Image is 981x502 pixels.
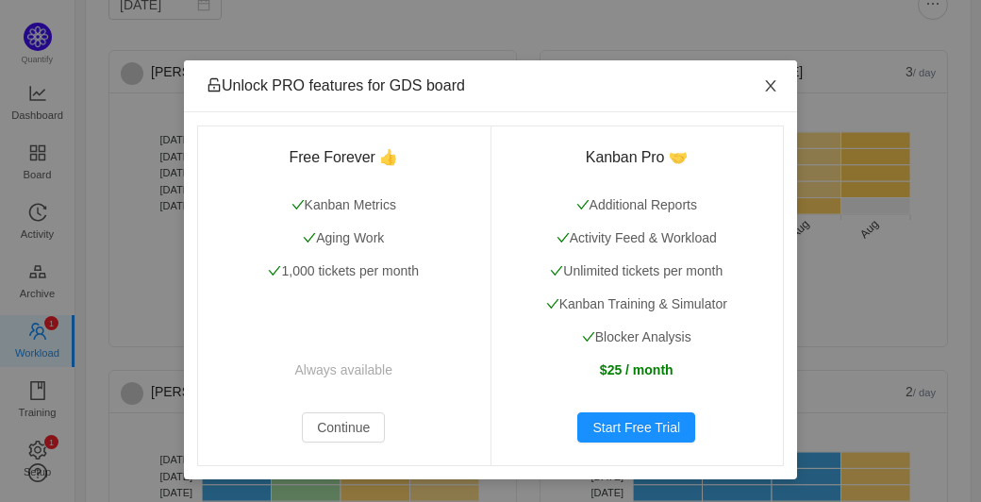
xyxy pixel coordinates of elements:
[302,412,385,443] button: Continue
[220,148,468,167] h3: Free Forever 👍
[513,261,761,281] p: Unlimited tickets per month
[207,77,222,92] i: icon: unlock
[744,60,797,113] button: Close
[577,412,695,443] button: Start Free Trial
[557,231,570,244] i: icon: check
[550,264,563,277] i: icon: check
[303,231,316,244] i: icon: check
[291,198,305,211] i: icon: check
[268,263,419,278] span: 1,000 tickets per month
[600,362,673,377] strong: $25 / month
[513,148,761,167] h3: Kanban Pro 🤝
[268,264,281,277] i: icon: check
[513,294,761,314] p: Kanban Training & Simulator
[582,330,595,343] i: icon: check
[207,77,465,93] span: Unlock PRO features for GDS board
[220,195,468,215] p: Kanban Metrics
[763,78,778,93] i: icon: close
[220,360,468,380] p: Always available
[513,228,761,248] p: Activity Feed & Workload
[513,195,761,215] p: Additional Reports
[220,228,468,248] p: Aging Work
[576,198,590,211] i: icon: check
[546,297,559,310] i: icon: check
[513,327,761,347] p: Blocker Analysis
